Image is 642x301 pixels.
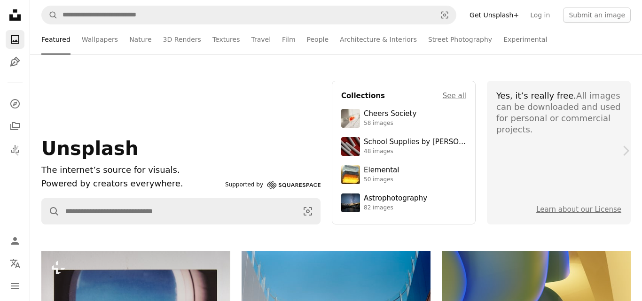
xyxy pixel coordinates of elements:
button: Visual search [296,199,320,224]
div: 58 images [364,120,416,127]
a: Elemental50 images [341,165,466,184]
a: Textures [212,24,240,54]
button: Menu [6,277,24,295]
button: Search Unsplash [42,6,58,24]
a: See all [443,90,466,101]
h4: Collections [341,90,385,101]
div: Cheers Society [364,109,416,119]
a: Film [282,24,295,54]
a: Illustrations [6,53,24,71]
div: School Supplies by [PERSON_NAME] [364,138,466,147]
a: Nature [129,24,151,54]
div: All images can be downloaded and used for personal or commercial projects. [496,90,621,135]
a: Learn about our License [536,205,621,214]
img: photo-1538592487700-be96de73306f [341,193,360,212]
span: Yes, it’s really free. [496,91,576,100]
a: Explore [6,94,24,113]
a: Supported by [225,179,321,191]
div: 82 images [364,204,427,212]
button: Visual search [433,6,456,24]
p: Powered by creators everywhere. [41,177,221,191]
a: Travel [251,24,271,54]
button: Submit an image [563,8,631,23]
a: Photos [6,30,24,49]
a: Wallpapers [82,24,118,54]
a: Log in / Sign up [6,232,24,250]
a: Astrophotography82 images [341,193,466,212]
button: Search Unsplash [42,199,60,224]
form: Find visuals sitewide [41,6,456,24]
a: People [307,24,329,54]
h1: The internet’s source for visuals. [41,163,221,177]
a: 3D Renders [163,24,201,54]
a: Architecture & Interiors [340,24,417,54]
form: Find visuals sitewide [41,198,321,224]
div: Astrophotography [364,194,427,203]
img: premium_photo-1715107534993-67196b65cde7 [341,137,360,156]
button: Language [6,254,24,273]
div: 50 images [364,176,399,184]
a: Log in [525,8,556,23]
div: Elemental [364,166,399,175]
img: photo-1610218588353-03e3130b0e2d [341,109,360,128]
div: 48 images [364,148,466,155]
a: Street Photography [428,24,492,54]
a: Cheers Society58 images [341,109,466,128]
img: premium_photo-1751985761161-8a269d884c29 [341,165,360,184]
a: Experimental [503,24,547,54]
a: Get Unsplash+ [464,8,525,23]
span: Unsplash [41,138,138,159]
a: Next [609,106,642,196]
a: School Supplies by [PERSON_NAME]48 images [341,137,466,156]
